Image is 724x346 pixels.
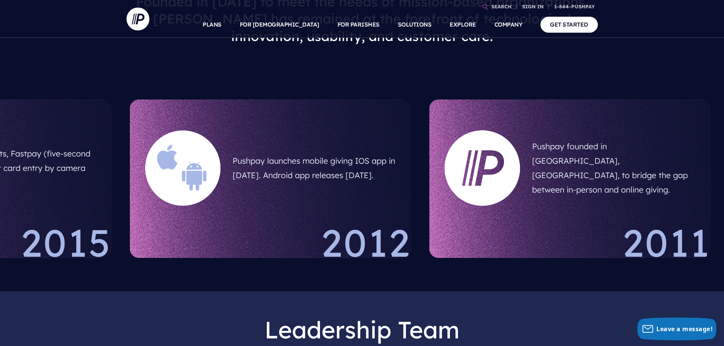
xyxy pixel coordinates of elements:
a: PLANS [203,11,222,38]
div: 2012 [130,224,411,258]
a: SOLUTIONS [398,11,432,38]
h5: Pushpay launches mobile giving IOS app in [DATE]. Android app releases [DATE]. [233,151,396,186]
a: FOR [DEMOGRAPHIC_DATA] [240,11,319,38]
a: GET STARTED [540,17,598,32]
h5: Pushpay founded in [GEOGRAPHIC_DATA], [GEOGRAPHIC_DATA], to bridge the gap between in-person and ... [532,136,695,200]
a: COMPANY [494,11,523,38]
span: Leave a message! [656,325,713,333]
a: FOR PARISHES [337,11,380,38]
button: Leave a message! [637,318,716,340]
a: EXPLORE [450,11,476,38]
div: 2011 [429,224,711,258]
